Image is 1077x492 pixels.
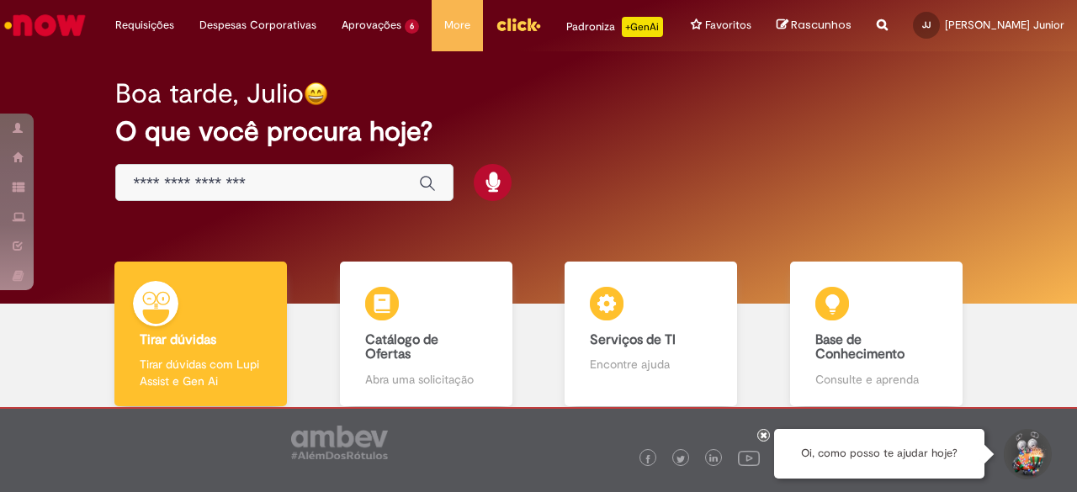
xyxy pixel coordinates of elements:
div: Padroniza [566,17,663,37]
span: Despesas Corporativas [199,17,316,34]
a: Base de Conhecimento Consulte e aprenda [764,262,989,407]
a: Catálogo de Ofertas Abra uma solicitação [314,262,539,407]
h2: O que você procura hoje? [115,117,961,146]
span: Rascunhos [791,17,852,33]
h2: Boa tarde, Julio [115,79,304,108]
span: 6 [405,19,419,34]
p: Abra uma solicitação [365,371,487,388]
p: +GenAi [622,17,663,37]
img: logo_footer_twitter.png [676,455,685,463]
img: logo_footer_linkedin.png [709,454,718,464]
b: Tirar dúvidas [140,331,216,348]
img: click_logo_yellow_360x200.png [496,12,541,37]
span: [PERSON_NAME] Junior [945,18,1064,32]
b: Catálogo de Ofertas [365,331,438,363]
a: Tirar dúvidas Tirar dúvidas com Lupi Assist e Gen Ai [88,262,314,407]
b: Base de Conhecimento [815,331,905,363]
span: Requisições [115,17,174,34]
p: Encontre ajuda [590,356,712,373]
b: Serviços de TI [590,331,676,348]
div: Oi, como posso te ajudar hoje? [774,429,984,479]
a: Serviços de TI Encontre ajuda [538,262,764,407]
img: happy-face.png [304,82,328,106]
img: ServiceNow [2,8,88,42]
p: Tirar dúvidas com Lupi Assist e Gen Ai [140,356,262,389]
a: Rascunhos [777,18,852,34]
span: Aprovações [342,17,401,34]
img: logo_footer_facebook.png [644,455,652,463]
p: Consulte e aprenda [815,371,937,388]
span: JJ [922,19,931,30]
span: More [444,17,470,34]
span: Favoritos [705,17,751,34]
img: logo_footer_ambev_rotulo_gray.png [291,426,388,459]
button: Iniciar Conversa de Suporte [1001,429,1052,479]
img: logo_footer_youtube.png [738,447,760,468]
